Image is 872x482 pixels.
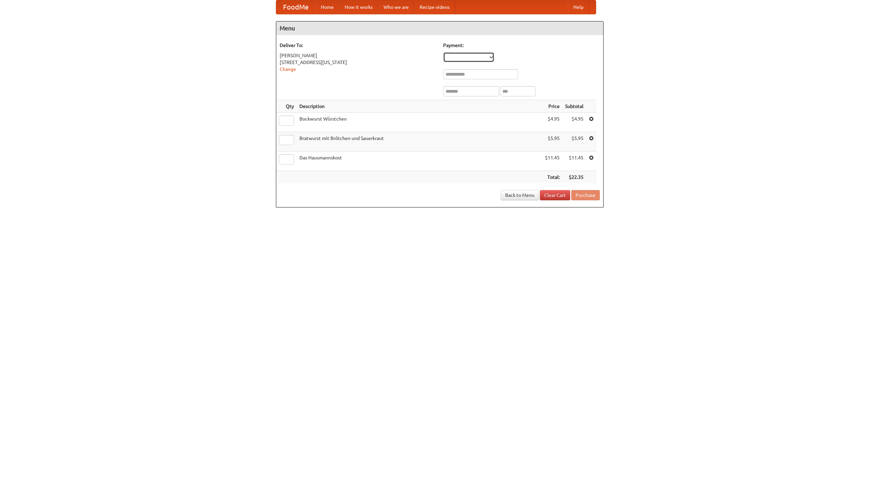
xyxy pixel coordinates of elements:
[280,52,436,59] div: [PERSON_NAME]
[276,100,297,113] th: Qty
[562,171,586,184] th: $22.35
[562,113,586,132] td: $4.95
[542,152,562,171] td: $11.45
[297,113,542,132] td: Bockwurst Würstchen
[280,42,436,49] h5: Deliver To:
[501,190,539,200] a: Back to Menu
[568,0,589,14] a: Help
[542,171,562,184] th: Total:
[280,66,296,72] a: Change
[542,113,562,132] td: $4.95
[276,0,315,14] a: FoodMe
[339,0,378,14] a: How it works
[542,100,562,113] th: Price
[562,100,586,113] th: Subtotal
[542,132,562,152] td: $5.95
[562,152,586,171] td: $11.45
[280,59,436,66] div: [STREET_ADDRESS][US_STATE]
[315,0,339,14] a: Home
[571,190,600,200] button: Purchase
[414,0,455,14] a: Recipe videos
[297,132,542,152] td: Bratwurst mit Brötchen und Sauerkraut
[297,100,542,113] th: Description
[297,152,542,171] td: Das Hausmannskost
[378,0,414,14] a: Who we are
[540,190,570,200] a: Clear Cart
[276,21,603,35] h4: Menu
[562,132,586,152] td: $5.95
[443,42,600,49] h5: Payment:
